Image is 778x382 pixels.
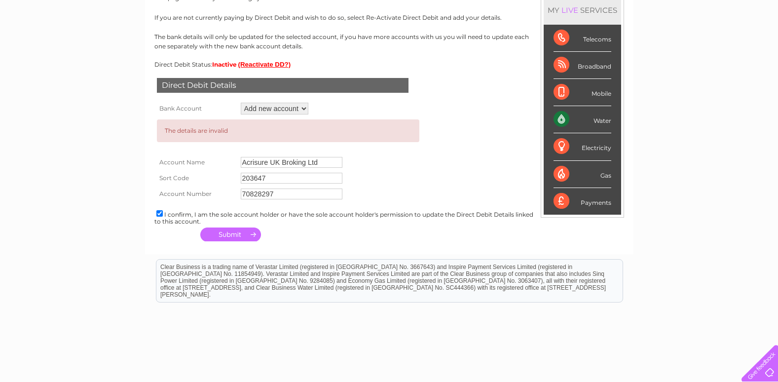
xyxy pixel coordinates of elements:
[157,119,419,142] div: The details are invalid
[154,13,624,22] p: If you are not currently paying by Direct Debit and wish to do so, select Re-Activate Direct Debi...
[157,78,408,93] div: Direct Debit Details
[554,79,611,106] div: Mobile
[554,52,611,79] div: Broadband
[657,42,686,49] a: Telecoms
[554,188,611,215] div: Payments
[554,106,611,133] div: Water
[554,25,611,52] div: Telecoms
[154,61,624,68] div: Direct Debit Status:
[154,186,238,202] th: Account Number
[154,170,238,186] th: Sort Code
[554,161,611,188] div: Gas
[156,5,623,48] div: Clear Business is a trading name of Verastar Limited (registered in [GEOGRAPHIC_DATA] No. 3667643...
[554,133,611,160] div: Electricity
[154,32,624,51] p: The bank details will only be updated for the selected account, if you have more accounts with us...
[238,61,291,68] button: (Reactivate DD?)
[745,42,769,49] a: Log out
[154,209,624,225] div: I confirm, I am the sole account holder or have the sole account holder's permission to update th...
[604,42,623,49] a: Water
[692,42,706,49] a: Blog
[592,5,660,17] a: 0333 014 3131
[712,42,737,49] a: Contact
[212,61,237,68] span: Inactive
[154,154,238,170] th: Account Name
[154,100,238,117] th: Bank Account
[559,5,580,15] div: LIVE
[27,26,77,56] img: logo.png
[629,42,651,49] a: Energy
